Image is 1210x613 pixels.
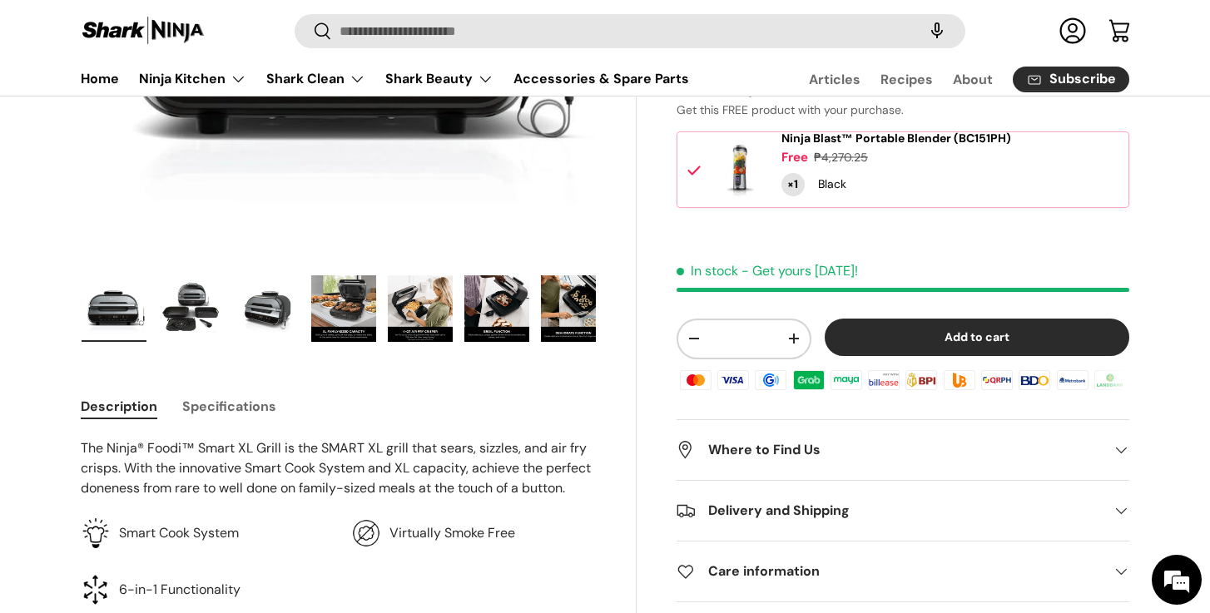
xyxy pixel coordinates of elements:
[781,173,805,196] div: Quantity
[677,368,714,393] img: master
[814,149,868,166] div: ₱4,270.25
[256,62,375,96] summary: Shark Clean
[388,275,453,342] img: Ninja Foodi Smart XL Grill & Air Fryer (AG551PH)
[809,63,860,96] a: Articles
[82,275,146,342] img: ninja-foodi-smart-xl-grill-and-air-fryer-full-view-shark-ninja-philippines
[781,149,808,166] div: Free
[769,62,1129,96] nav: Secondary
[375,62,503,96] summary: Shark Beauty
[910,13,964,50] speech-search-button: Search by voice
[818,176,846,194] div: Black
[389,523,515,543] p: Virtually Smoke Free
[235,275,300,342] img: ninja-foodi-smart-xl-grill-and-air-fryer-left-side-view-shark-ninja-philippines
[81,62,689,96] nav: Primary
[677,440,1103,460] h2: Where to Find Us
[541,275,606,342] img: Ninja Foodi Smart XL Grill & Air Fryer (AG551PH)
[1049,73,1116,87] span: Subscribe
[81,62,119,95] a: Home
[791,368,827,393] img: grabpay
[741,262,858,279] p: - Get yours [DATE]!
[1092,368,1128,393] img: landbank
[979,368,1015,393] img: qrph
[752,368,789,393] img: gcash
[781,131,1011,146] a: Ninja Blast™ Portable Blender (BC151PH)
[715,368,751,393] img: visa
[677,561,1103,581] h2: Care information
[129,62,256,96] summary: Ninja Kitchen
[880,63,933,96] a: Recipes
[677,481,1129,541] summary: Delivery and Shipping
[464,275,529,342] img: Ninja Foodi Smart XL Grill & Air Fryer (AG551PH)
[311,275,376,342] img: Ninja Foodi Smart XL Grill & Air Fryer (AG551PH)
[119,523,239,543] p: Smart Cook System
[1054,368,1090,393] img: metrobank
[677,262,738,279] span: In stock
[677,541,1129,601] summary: Care information
[1013,67,1129,92] a: Subscribe
[182,388,276,425] button: Specifications
[158,275,223,342] img: ninja-foodi-smart-xl-grill-and-air-fryer-full-parts-view-shark-ninja-philippines
[1016,368,1053,393] img: bdo
[677,420,1129,480] summary: Where to Find Us
[865,368,902,393] img: billease
[81,388,157,425] button: Description
[953,63,993,96] a: About
[677,501,1103,521] h2: Delivery and Shipping
[677,102,904,117] span: Get this FREE product with your purchase.
[941,368,978,393] img: ubp
[81,15,206,47] img: Shark Ninja Philippines
[903,368,940,393] img: bpi
[513,62,689,95] a: Accessories & Spare Parts
[81,439,591,497] span: The Ninja® Foodi™ Smart XL Grill is the SMART XL grill that sears, sizzles, and air fry crisps. W...
[825,319,1129,356] button: Add to cart
[828,368,865,393] img: maya
[119,580,241,600] p: 6-in-1 Functionality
